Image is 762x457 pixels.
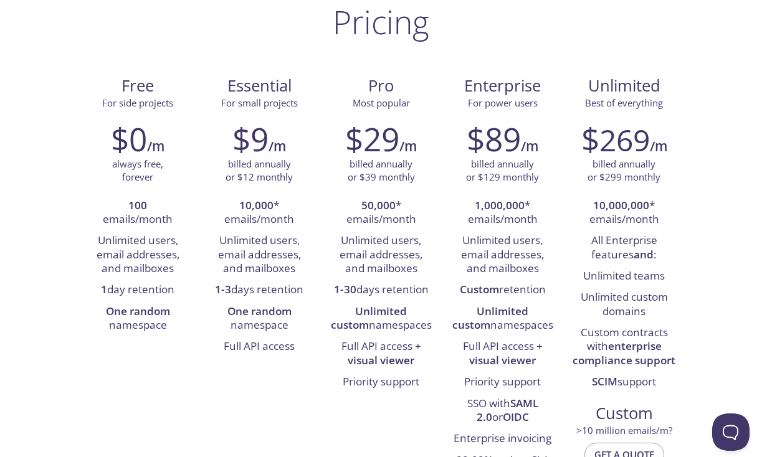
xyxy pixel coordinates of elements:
li: Full API access [208,336,311,357]
iframe: Help Scout Beacon - Open [712,413,750,451]
strong: OIDC [503,410,529,424]
p: billed annually or $39 monthly [348,158,415,184]
li: Unlimited users, email addresses, and mailboxes [451,230,554,280]
strong: Custom [460,282,499,296]
li: namespace [87,301,189,337]
strong: 10,000 [239,198,274,212]
strong: 50,000 [361,198,396,212]
li: * emails/month [451,196,554,231]
h2: $0 [111,120,147,158]
h6: /m [147,136,164,157]
span: 269 [599,120,650,160]
span: Enterprise [452,75,553,97]
li: emails/month [87,196,189,231]
li: namespaces [451,301,554,337]
strong: enterprise compliance support [573,339,675,367]
strong: 1-30 [334,282,356,296]
p: always free, forever [112,158,163,184]
h6: /m [521,136,538,157]
span: Custom [573,403,675,424]
li: Unlimited custom domains [573,287,675,323]
strong: and [634,247,654,261]
h2: $9 [232,120,269,158]
strong: 100 [128,198,147,212]
li: Unlimited teams [573,266,675,287]
li: Unlimited users, email addresses, and mailboxes [208,230,311,280]
p: billed annually or $299 monthly [588,158,660,184]
p: billed annually or $12 monthly [226,158,293,184]
strong: visual viewer [348,353,414,367]
li: retention [451,280,554,301]
p: billed annually or $129 monthly [466,158,539,184]
span: Best of everything [585,97,663,109]
li: * emails/month [208,196,311,231]
h6: /m [269,136,286,157]
li: Full API access + [451,336,554,372]
li: SSO with or [451,393,554,429]
li: * emails/month [330,196,432,231]
strong: SAML 2.0 [477,396,538,424]
li: Priority support [330,372,432,393]
li: namespaces [330,301,432,337]
li: All Enterprise features : [573,230,675,266]
strong: 1,000,000 [475,198,525,212]
strong: 1-3 [215,282,231,296]
strong: One random [106,304,170,318]
h6: /m [650,136,667,157]
li: * emails/month [573,196,675,231]
li: support [573,372,675,393]
strong: One random [227,304,292,318]
span: Most popular [353,97,410,109]
li: Unlimited users, email addresses, and mailboxes [330,230,432,280]
span: Unlimited [588,75,660,97]
strong: Unlimited custom [331,304,407,332]
li: days retention [330,280,432,301]
span: For small projects [221,97,298,109]
li: Enterprise invoicing [451,428,554,450]
li: Full API access + [330,336,432,372]
span: Free [87,75,189,97]
h2: $ [581,120,650,158]
strong: 10,000,000 [593,198,649,212]
strong: 1 [101,282,107,296]
span: Pro [330,75,432,97]
span: For power users [468,97,538,109]
h2: $29 [345,120,399,158]
span: > 10 million emails/m? [576,424,672,436]
h1: Pricing [333,3,429,40]
strong: SCIM [592,374,617,389]
li: day retention [87,280,189,301]
strong: visual viewer [469,353,536,367]
h2: $89 [467,120,521,158]
li: Priority support [451,372,554,393]
span: Essential [209,75,310,97]
li: Unlimited users, email addresses, and mailboxes [87,230,189,280]
li: days retention [208,280,311,301]
h6: /m [399,136,417,157]
span: For side projects [102,97,173,109]
li: namespace [208,301,311,337]
li: Custom contracts with [573,323,675,372]
strong: Unlimited custom [452,304,529,332]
